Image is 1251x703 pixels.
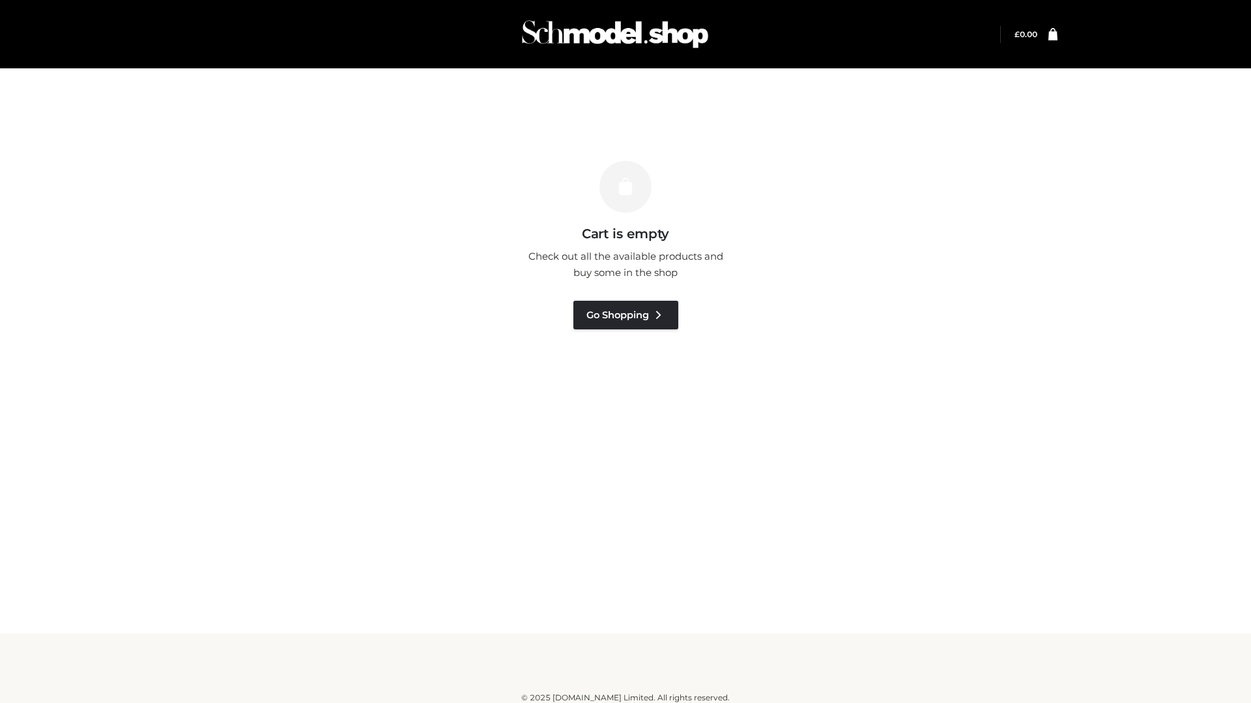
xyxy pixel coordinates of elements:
[1014,29,1020,39] span: £
[223,226,1028,241] h3: Cart is empty
[1014,29,1037,39] a: £0.00
[573,301,678,329] a: Go Shopping
[517,8,713,60] img: Schmodel Admin 964
[1014,29,1037,39] bdi: 0.00
[521,248,730,281] p: Check out all the available products and buy some in the shop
